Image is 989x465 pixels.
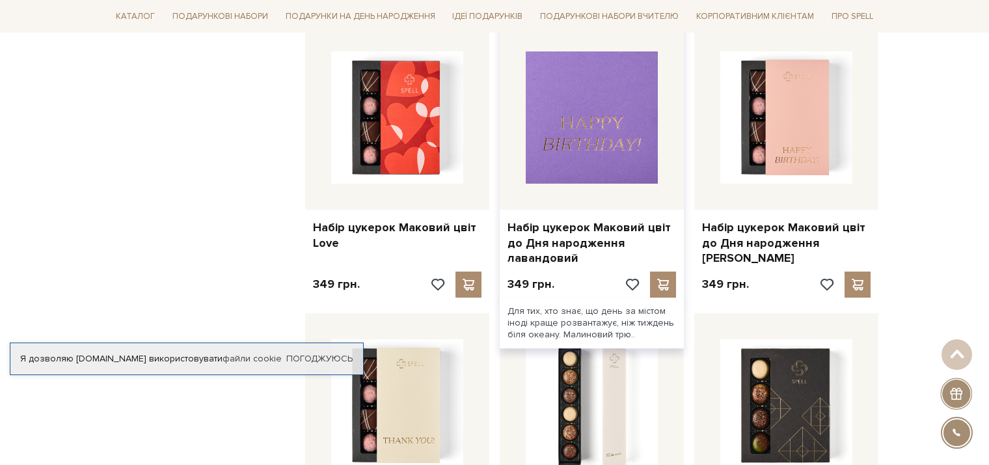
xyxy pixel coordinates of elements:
p: 349 грн. [702,277,749,292]
a: Каталог [111,7,160,27]
a: Ідеї подарунків [447,7,528,27]
div: Для тих, хто знає, що день за містом іноді краще розвантажує, ніж тиждень біля океану. Малиновий ... [500,298,684,349]
img: Набір цукерок Маковий цвіт до Дня народження лавандовий [526,51,658,184]
a: Подарункові набори [167,7,273,27]
a: Корпоративним клієнтам [691,7,819,27]
a: Набір цукерок Маковий цвіт Love [313,220,481,251]
p: 349 грн. [313,277,360,292]
a: файли cookie [223,353,282,364]
a: Набір цукерок Маковий цвіт до Дня народження лавандовий [508,220,676,266]
a: Подарунки на День народження [280,7,440,27]
a: Погоджуюсь [286,353,353,365]
p: 349 грн. [508,277,554,292]
a: Подарункові набори Вчителю [535,5,684,27]
a: Про Spell [826,7,878,27]
a: Набір цукерок Маковий цвіт до Дня народження [PERSON_NAME] [702,220,871,266]
div: Я дозволяю [DOMAIN_NAME] використовувати [10,353,363,365]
